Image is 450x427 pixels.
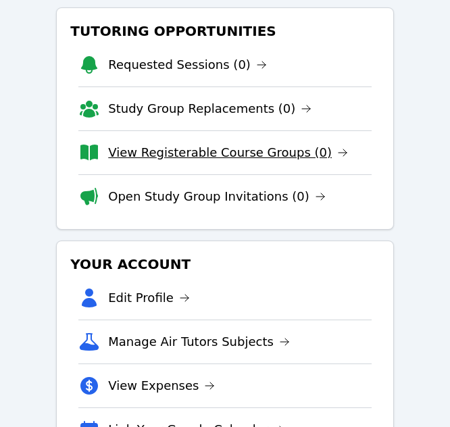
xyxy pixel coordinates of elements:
[108,376,215,395] a: View Expenses
[108,55,267,74] a: Requested Sessions (0)
[108,288,190,307] a: Edit Profile
[108,187,326,206] a: Open Study Group Invitations (0)
[108,99,311,118] a: Study Group Replacements (0)
[68,252,382,276] h3: Your Account
[108,143,348,162] a: View Registerable Course Groups (0)
[68,19,382,43] h3: Tutoring Opportunities
[108,332,290,351] a: Manage Air Tutors Subjects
